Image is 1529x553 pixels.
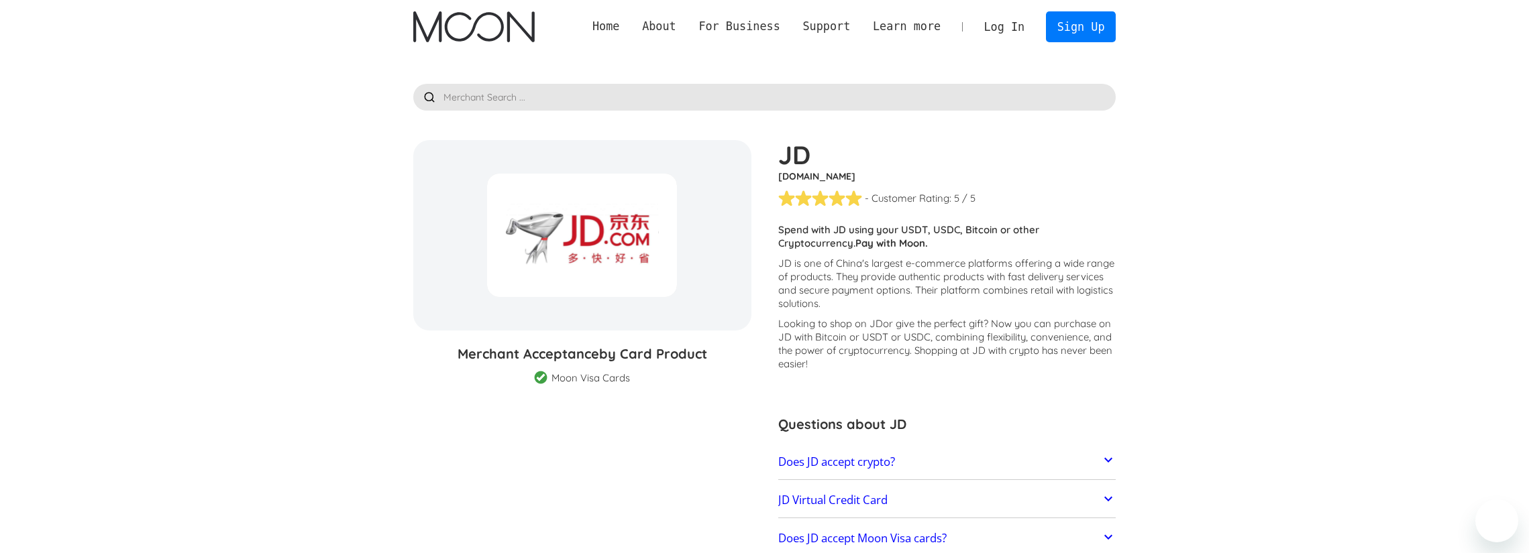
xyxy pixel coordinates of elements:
[778,524,1116,552] a: Does JD accept Moon Visa cards?
[778,486,1116,514] a: JD Virtual Credit Card
[802,18,850,35] div: Support
[413,344,751,364] h3: Merchant Acceptance
[861,18,952,35] div: Learn more
[883,317,984,330] span: or give the perfect gift
[642,18,676,35] div: About
[973,12,1036,42] a: Log In
[631,18,687,35] div: About
[778,455,895,469] h2: Does JD accept crypto?
[778,257,1116,310] p: JD is one of China's largest e-commerce platforms offering a wide range of products. They provide...
[855,237,928,249] strong: Pay with Moon.
[873,18,941,35] div: Learn more
[962,192,976,205] div: / 5
[778,170,1116,183] h5: [DOMAIN_NAME]
[1046,11,1116,42] a: Sign Up
[778,223,1116,250] p: Spend with JD using your USDT, USDC, Bitcoin or other Cryptocurrency.
[698,18,780,35] div: For Business
[778,140,1116,170] h1: JD
[778,317,1116,371] p: Looking to shop on JD ? Now you can purchase on JD with Bitcoin or USDT or USDC, combining flexib...
[778,532,947,545] h2: Does JD accept Moon Visa cards?
[581,18,631,35] a: Home
[1475,499,1518,542] iframe: Button to launch messaging window
[413,11,535,42] a: home
[778,493,888,507] h2: JD Virtual Credit Card
[865,192,951,205] div: - Customer Rating:
[954,192,959,205] div: 5
[792,18,861,35] div: Support
[778,448,1116,476] a: Does JD accept crypto?
[599,345,707,362] span: by Card Product
[778,414,1116,434] h3: Questions about JD
[413,11,535,42] img: Moon Logo
[551,371,630,385] div: Moon Visa Cards
[688,18,792,35] div: For Business
[413,84,1116,111] input: Merchant Search ...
